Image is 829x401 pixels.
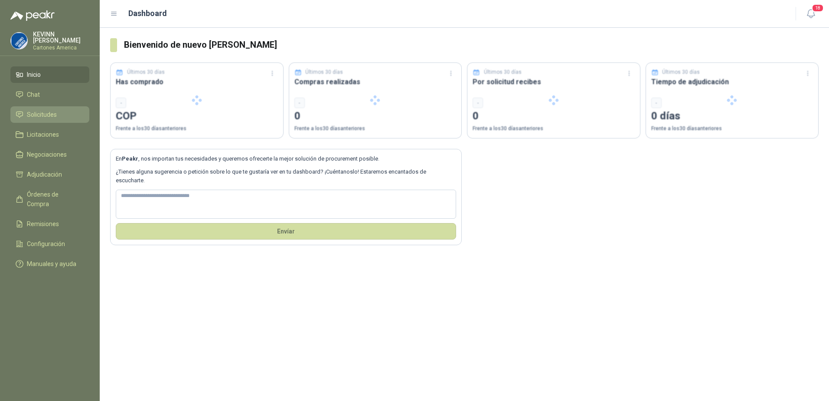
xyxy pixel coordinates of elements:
b: Peakr [122,155,138,162]
span: Chat [27,90,40,99]
a: Órdenes de Compra [10,186,89,212]
p: KEVINN [PERSON_NAME] [33,31,89,43]
p: En , nos importan tus necesidades y queremos ofrecerte la mejor solución de procurement posible. [116,154,456,163]
span: Licitaciones [27,130,59,139]
a: Configuración [10,236,89,252]
span: 18 [812,4,824,12]
a: Adjudicación [10,166,89,183]
span: Manuales y ayuda [27,259,76,269]
button: Envíar [116,223,456,240]
h3: Bienvenido de nuevo [PERSON_NAME] [124,38,819,52]
button: 18 [803,6,819,22]
a: Solicitudes [10,106,89,123]
h1: Dashboard [128,7,167,20]
span: Configuración [27,239,65,249]
a: Licitaciones [10,126,89,143]
span: Solicitudes [27,110,57,119]
a: Manuales y ayuda [10,256,89,272]
a: Inicio [10,66,89,83]
span: Negociaciones [27,150,67,159]
span: Adjudicación [27,170,62,179]
p: ¿Tienes alguna sugerencia o petición sobre lo que te gustaría ver en tu dashboard? ¡Cuéntanoslo! ... [116,168,456,185]
a: Chat [10,86,89,103]
img: Logo peakr [10,10,55,21]
span: Órdenes de Compra [27,190,81,209]
span: Remisiones [27,219,59,229]
a: Remisiones [10,216,89,232]
span: Inicio [27,70,41,79]
p: Cartones America [33,45,89,50]
img: Company Logo [11,33,27,49]
a: Negociaciones [10,146,89,163]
